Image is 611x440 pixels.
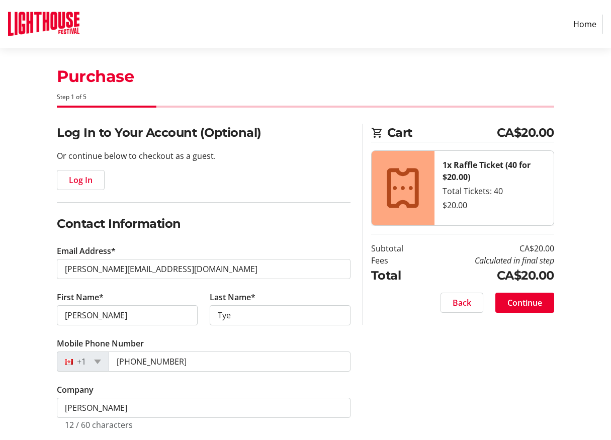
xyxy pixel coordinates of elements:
input: (506) 234-5678 [109,351,351,372]
div: Step 1 of 5 [57,93,554,102]
span: Continue [507,297,542,309]
h1: Purchase [57,64,554,89]
tr-character-limit: 12 / 60 characters [65,419,133,430]
div: $20.00 [443,199,546,211]
td: Fees [371,254,424,267]
span: Cart [387,124,497,142]
label: First Name* [57,291,104,303]
span: CA$20.00 [497,124,554,142]
td: CA$20.00 [424,267,554,285]
span: Log In [69,174,93,186]
h2: Log In to Your Account (Optional) [57,124,351,142]
div: Total Tickets: 40 [443,185,546,197]
strong: 1x Raffle Ticket (40 for $20.00) [443,159,531,183]
td: Calculated in final step [424,254,554,267]
td: CA$20.00 [424,242,554,254]
a: Home [567,15,603,34]
label: Email Address* [57,245,116,257]
img: Lighthouse Festival's Logo [8,4,79,44]
td: Subtotal [371,242,424,254]
button: Back [441,293,483,313]
button: Continue [495,293,554,313]
p: Or continue below to checkout as a guest. [57,150,351,162]
label: Last Name* [210,291,255,303]
label: Mobile Phone Number [57,337,144,349]
td: Total [371,267,424,285]
button: Log In [57,170,105,190]
label: Company [57,384,94,396]
h2: Contact Information [57,215,351,233]
span: Back [453,297,471,309]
